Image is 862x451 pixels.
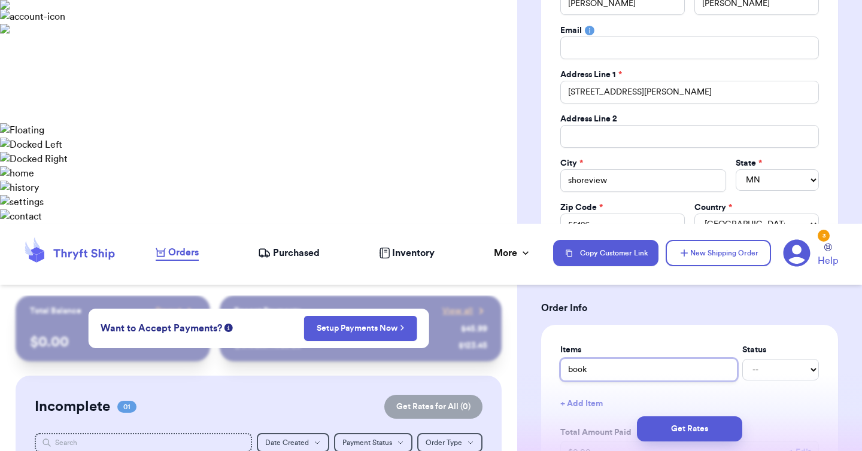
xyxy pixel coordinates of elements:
a: Payout [156,305,196,317]
a: Inventory [379,246,435,260]
span: Inventory [392,246,435,260]
button: Setup Payments Now [304,316,417,341]
span: View all [442,305,473,317]
p: Total Balance [30,305,81,317]
div: $ 123.45 [459,340,487,352]
label: Items [560,344,737,356]
p: Recent Payments [234,305,301,317]
span: Orders [168,245,199,260]
button: Copy Customer Link [553,240,658,266]
button: Get Rates [637,416,742,441]
span: Want to Accept Payments? [101,321,222,336]
button: New Shipping Order [666,240,771,266]
a: View all [442,305,487,317]
h2: Incomplete [35,397,110,416]
a: Purchased [258,246,320,260]
div: $ 45.99 [461,323,487,335]
input: 12345 [560,214,685,236]
p: $ 0.00 [30,333,196,352]
div: More [494,246,532,260]
span: Help [818,254,838,268]
div: 3 [818,230,830,242]
label: Status [742,344,819,356]
button: + Add Item [556,391,824,417]
span: 01 [117,401,136,413]
a: Help [818,243,838,268]
button: Get Rates for All (0) [384,395,482,419]
a: 3 [783,239,811,267]
span: Purchased [273,246,320,260]
span: Payment Status [342,439,392,446]
h3: Order Info [541,301,838,315]
a: Setup Payments Now [317,322,405,334]
a: Orders [156,245,199,261]
span: Date Created [265,439,309,446]
span: Order Type [426,439,462,446]
span: Payout [156,305,181,317]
